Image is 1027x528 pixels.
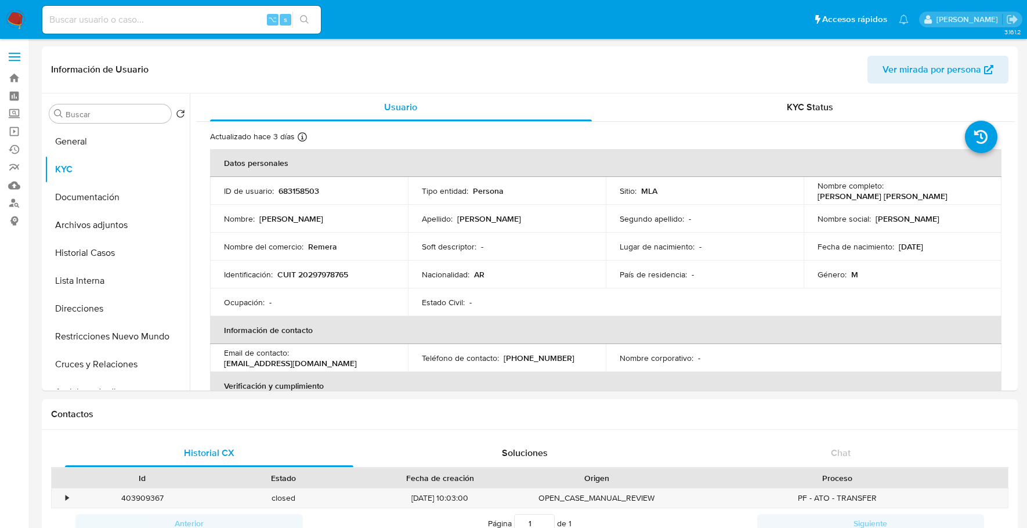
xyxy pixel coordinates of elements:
div: [DATE] 10:03:00 [354,489,526,508]
button: Restricciones Nuevo Mundo [45,323,190,350]
p: - [699,241,701,252]
p: Nombre social : [818,214,871,224]
p: Ocupación : [224,297,265,308]
button: Documentación [45,183,190,211]
p: MLA [641,186,657,196]
button: Direcciones [45,295,190,323]
p: - [698,353,700,363]
p: Nacionalidad : [422,269,469,280]
p: [PERSON_NAME] [259,214,323,224]
button: Buscar [54,109,63,118]
p: Nombre del comercio : [224,241,303,252]
p: Apellido : [422,214,453,224]
span: Historial CX [184,446,234,460]
span: Ver mirada por persona [883,56,981,84]
th: Información de contacto [210,316,1001,344]
p: [PERSON_NAME] [PERSON_NAME] [818,191,948,201]
input: Buscar [66,109,167,120]
p: Sitio : [620,186,637,196]
p: ID de usuario : [224,186,274,196]
span: Chat [831,446,851,460]
div: closed [213,489,354,508]
button: Cruces y Relaciones [45,350,190,378]
p: AR [474,269,484,280]
div: OPEN_CASE_MANUAL_REVIEW [526,489,667,508]
button: Historial Casos [45,239,190,267]
p: M [851,269,858,280]
a: Salir [1006,13,1018,26]
h1: Contactos [51,408,1008,420]
p: - [692,269,694,280]
button: Volver al orden por defecto [176,109,185,122]
div: Id [80,472,205,484]
p: - [269,297,272,308]
h1: Información de Usuario [51,64,149,75]
p: Estado Civil : [422,297,465,308]
button: Ver mirada por persona [867,56,1008,84]
p: Tipo entidad : [422,186,468,196]
p: [PERSON_NAME] [876,214,939,224]
div: Estado [221,472,346,484]
div: • [66,493,68,504]
div: Proceso [675,472,1000,484]
p: [DATE] [899,241,923,252]
span: s [284,14,287,25]
p: Nombre completo : [818,180,884,191]
div: Fecha de creación [362,472,518,484]
p: - [469,297,472,308]
p: Soft descriptor : [422,241,476,252]
a: Notificaciones [899,15,909,24]
p: Fecha de nacimiento : [818,241,894,252]
span: Usuario [384,100,417,114]
p: Segundo apellido : [620,214,684,224]
p: Nombre corporativo : [620,353,693,363]
p: - [689,214,691,224]
input: Buscar usuario o caso... [42,12,321,27]
p: Lugar de nacimiento : [620,241,695,252]
p: Remera [308,241,337,252]
p: [PHONE_NUMBER] [504,353,574,363]
span: ⌥ [268,14,277,25]
span: KYC Status [787,100,833,114]
div: PF - ATO - TRANSFER [667,489,1008,508]
span: Soluciones [502,446,548,460]
th: Datos personales [210,149,1001,177]
p: Persona [473,186,504,196]
p: [EMAIL_ADDRESS][DOMAIN_NAME] [224,358,357,368]
p: Email de contacto : [224,348,289,358]
p: Nombre : [224,214,255,224]
p: stefania.bordes@mercadolibre.com [936,14,1002,25]
p: Teléfono de contacto : [422,353,499,363]
button: Archivos adjuntos [45,211,190,239]
p: 683158503 [279,186,319,196]
button: General [45,128,190,155]
button: Lista Interna [45,267,190,295]
p: Identificación : [224,269,273,280]
p: Actualizado hace 3 días [210,131,295,142]
p: - [481,241,483,252]
p: Género : [818,269,847,280]
p: País de residencia : [620,269,687,280]
button: KYC [45,155,190,183]
p: CUIT 20297978765 [277,269,348,280]
th: Verificación y cumplimiento [210,372,1001,400]
button: Anticipos de dinero [45,378,190,406]
button: search-icon [292,12,316,28]
div: Origen [534,472,659,484]
div: 403909367 [72,489,213,508]
span: Accesos rápidos [822,13,887,26]
p: [PERSON_NAME] [457,214,521,224]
